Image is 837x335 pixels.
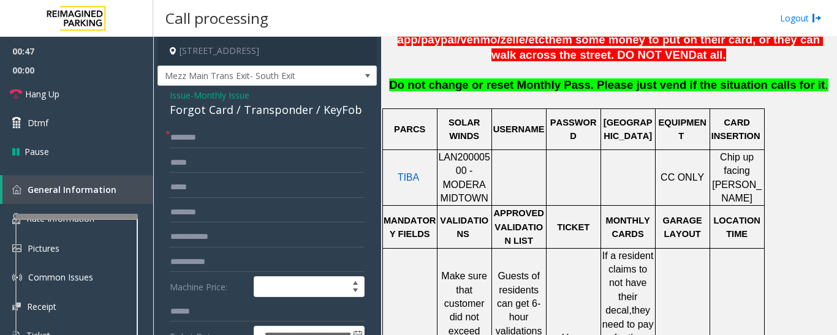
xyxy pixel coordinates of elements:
[659,118,706,141] span: EQUIPMENT
[605,216,653,239] span: MONTHLY CARDS
[28,184,116,195] span: General Information
[191,89,249,101] span: -
[170,102,365,118] div: Forgot Card / Transponder / KeyFob
[550,118,597,141] span: PASSWORD
[491,33,823,61] span: them some money to put on their card, or they can walk across the street. DO NOT VEND
[421,33,457,47] span: paypal
[825,78,828,91] span: .
[525,33,528,46] span: /
[449,118,482,141] span: SOLAR WINDS
[158,66,333,86] span: Mezz Main Trans Exit- South Exit
[159,3,275,33] h3: Call processing
[438,152,490,203] span: LAN20000500 - MODERA MIDTOWN
[661,172,704,183] span: CC ONLY
[697,48,726,61] span: at all.
[167,276,251,297] label: Machine Price:
[12,273,22,282] img: 'icon'
[157,37,377,66] h4: [STREET_ADDRESS]
[347,277,364,287] span: Increase value
[12,244,21,252] img: 'icon'
[493,124,545,134] span: USERNAME
[347,287,364,296] span: Decrease value
[494,208,547,246] span: APPROVED VALIDATION LIST
[457,33,460,46] span: /
[25,88,59,100] span: Hang Up
[12,213,20,224] img: 'icon'
[711,118,760,141] span: CARD INSERTION
[812,12,822,24] img: logout
[528,33,545,47] span: etc
[557,222,589,232] span: TICKET
[501,33,525,47] span: zelle
[12,185,21,194] img: 'icon'
[662,216,704,239] span: GARAGE LAYOUT
[170,89,191,102] span: Issue
[26,213,94,224] span: Rate Information
[460,33,497,47] span: venmo
[780,12,822,24] a: Logout
[28,116,48,129] span: Dtmf
[12,303,21,311] img: 'icon'
[713,216,763,239] span: LOCATION TIME
[194,89,249,102] span: Monthly Issue
[25,145,49,158] span: Pause
[440,216,488,239] span: VALIDATIONS
[394,124,425,134] span: PARCS
[604,118,653,141] span: [GEOGRAPHIC_DATA]
[398,172,420,183] span: TIBA
[398,173,420,183] a: TIBA
[712,152,762,203] span: Chip up facing [PERSON_NAME]
[384,216,436,239] span: MANDATORY FIELDS
[629,305,631,315] span: ,
[497,33,500,46] span: /
[389,78,825,91] span: Do not change or reset Monthly Pass. Please just vend if the situation calls for it
[398,2,832,46] span: a visa gift card. If they refuse tell them that someone will need to cash app/
[602,250,656,316] span: If a resident claims to not have their decal
[2,175,153,204] a: General Information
